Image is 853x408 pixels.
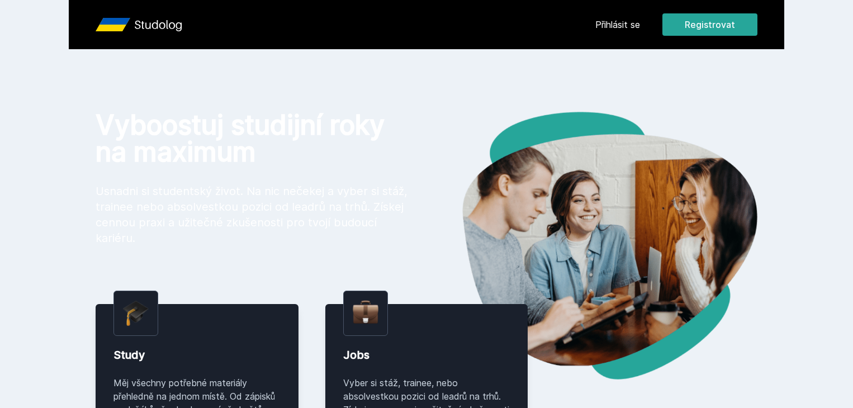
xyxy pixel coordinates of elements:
img: briefcase.png [353,298,378,326]
div: Study [113,347,281,363]
img: graduation-cap.png [123,300,149,326]
div: Jobs [343,347,510,363]
p: Usnadni si studentský život. Na nic nečekej a vyber si stáž, trainee nebo absolvestkou pozici od ... [96,183,409,246]
button: Registrovat [662,13,757,36]
a: Přihlásit se [595,18,640,31]
h1: Vyboostuj studijní roky na maximum [96,112,409,165]
img: hero.png [426,112,757,379]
